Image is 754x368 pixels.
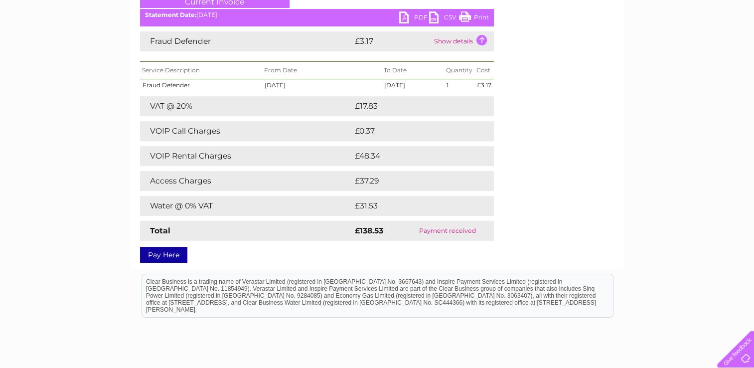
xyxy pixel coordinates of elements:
[352,96,472,116] td: £17.83
[140,171,352,191] td: Access Charges
[688,42,712,50] a: Contact
[352,121,470,141] td: £0.37
[140,247,187,263] a: Pay Here
[140,31,352,51] td: Fraud Defender
[432,31,494,51] td: Show details
[459,11,489,26] a: Print
[474,62,493,79] th: Cost
[631,42,661,50] a: Telecoms
[262,62,381,79] th: From Date
[444,79,474,91] td: 1
[382,79,444,91] td: [DATE]
[150,226,170,235] strong: Total
[429,11,459,26] a: CSV
[140,11,494,18] div: [DATE]
[352,196,472,216] td: £31.53
[474,79,493,91] td: £3.17
[399,11,429,26] a: PDF
[355,226,383,235] strong: £138.53
[142,5,613,48] div: Clear Business is a trading name of Verastar Limited (registered in [GEOGRAPHIC_DATA] No. 3667643...
[352,146,474,166] td: £48.34
[140,121,352,141] td: VOIP Call Charges
[579,42,598,50] a: Water
[444,62,474,79] th: Quantity
[145,11,196,18] b: Statement Date:
[721,42,745,50] a: Log out
[603,42,625,50] a: Energy
[667,42,682,50] a: Blog
[382,62,444,79] th: To Date
[140,79,262,91] td: Fraud Defender
[352,31,432,51] td: £3.17
[262,79,381,91] td: [DATE]
[402,221,493,241] td: Payment received
[140,96,352,116] td: VAT @ 20%
[26,26,77,56] img: logo.png
[140,62,262,79] th: Service Description
[140,196,352,216] td: Water @ 0% VAT
[566,5,635,17] a: 0333 014 3131
[140,146,352,166] td: VOIP Rental Charges
[352,171,473,191] td: £37.29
